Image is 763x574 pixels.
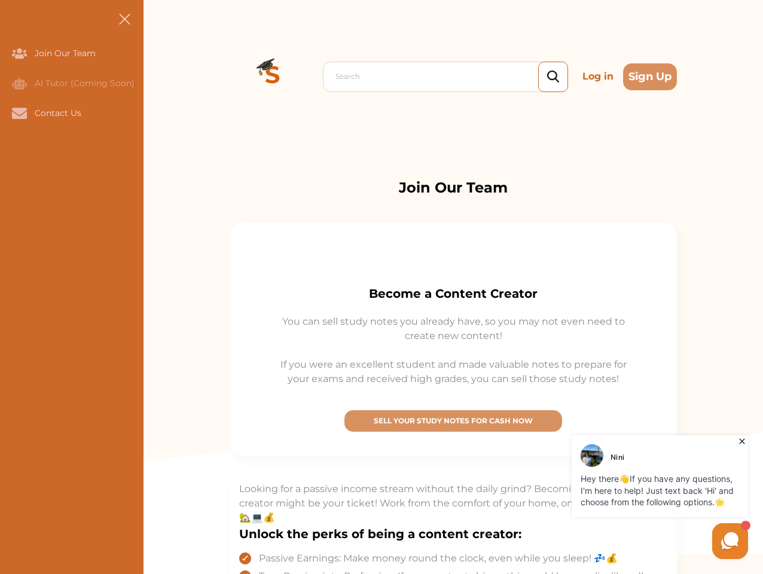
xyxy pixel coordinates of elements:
[230,315,677,386] p: You can sell study notes you already have, so you may not even need to create new content! If you...
[578,65,618,88] p: Log in
[230,285,677,303] p: Become a Content Creator
[239,482,667,525] p: Looking for a passive income stream without the daily grind? Becoming a content creator might be ...
[623,63,677,90] button: Sign Up
[344,410,562,432] button: [object Object]
[259,552,618,564] span: Passive Earnings: Make money round the clock, even while you sleep! 💤💰
[230,33,316,120] img: Logo
[230,177,677,199] p: Join Our Team
[350,416,557,426] p: SELL YOUR STUDY NOTES FOR CASH NOW
[547,71,559,83] img: search_icon
[239,525,667,543] h3: Unlock the perks of being a content creator:
[476,432,751,562] iframe: HelpCrunch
